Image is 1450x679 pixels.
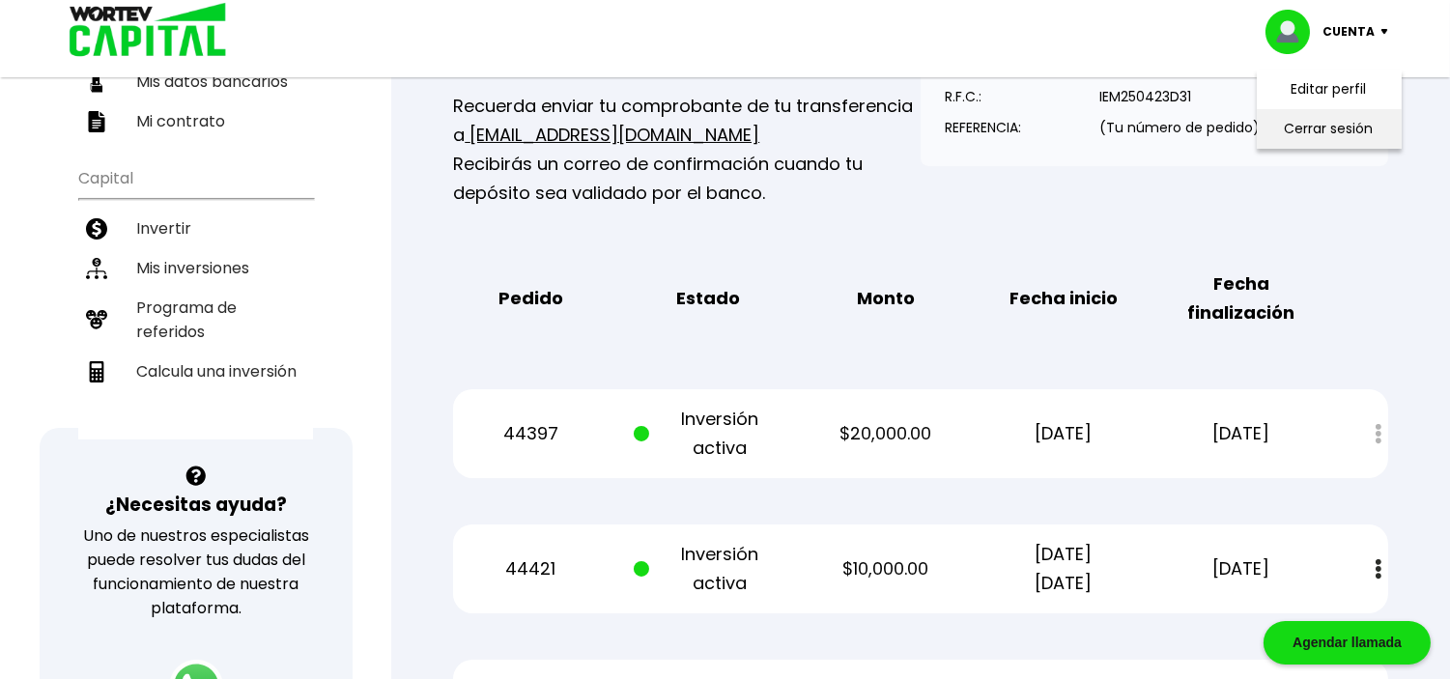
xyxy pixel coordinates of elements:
[86,361,107,382] img: calculadora-icon.17d418c4.svg
[1166,269,1316,327] b: Fecha finalización
[634,540,783,598] p: Inversión activa
[676,284,740,313] b: Estado
[86,218,107,240] img: invertir-icon.b3b967d7.svg
[86,309,107,330] img: recomiendanos-icon.9b8e9327.svg
[1166,419,1316,448] p: [DATE]
[456,554,606,583] p: 44421
[78,101,313,141] a: Mi contrato
[1099,113,1260,142] p: (Tu número de pedido)
[453,92,921,208] p: Recuerda enviar tu comprobante de tu transferencia a Recibirás un correo de confirmación cuando t...
[811,419,961,448] p: $20,000.00
[78,352,313,391] a: Calcula una inversión
[1376,29,1402,35] img: icon-down
[78,156,313,439] ul: Capital
[1009,284,1118,313] b: Fecha inicio
[634,405,783,463] p: Inversión activa
[78,62,313,101] a: Mis datos bancarios
[1166,554,1316,583] p: [DATE]
[78,288,313,352] a: Programa de referidos
[857,284,915,313] b: Monto
[1264,621,1431,665] div: Agendar llamada
[1265,10,1323,54] img: profile-image
[86,71,107,93] img: datos-icon.10cf9172.svg
[1099,82,1260,111] p: IEM250423D31
[456,419,606,448] p: 44397
[945,113,1082,142] p: REFERENCIA:
[78,209,313,248] a: Invertir
[988,419,1138,448] p: [DATE]
[1323,17,1376,46] p: Cuenta
[78,248,313,288] a: Mis inversiones
[1252,109,1407,149] li: Cerrar sesión
[105,491,287,519] h3: ¿Necesitas ayuda?
[86,258,107,279] img: inversiones-icon.6695dc30.svg
[465,123,759,147] a: [EMAIL_ADDRESS][DOMAIN_NAME]
[945,82,1082,111] p: R.F.C.:
[1292,79,1367,99] a: Editar perfil
[988,540,1138,598] p: [DATE] [DATE]
[811,554,961,583] p: $10,000.00
[498,284,563,313] b: Pedido
[86,111,107,132] img: contrato-icon.f2db500c.svg
[65,523,327,620] p: Uno de nuestros especialistas puede resolver tus dudas del funcionamiento de nuestra plataforma.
